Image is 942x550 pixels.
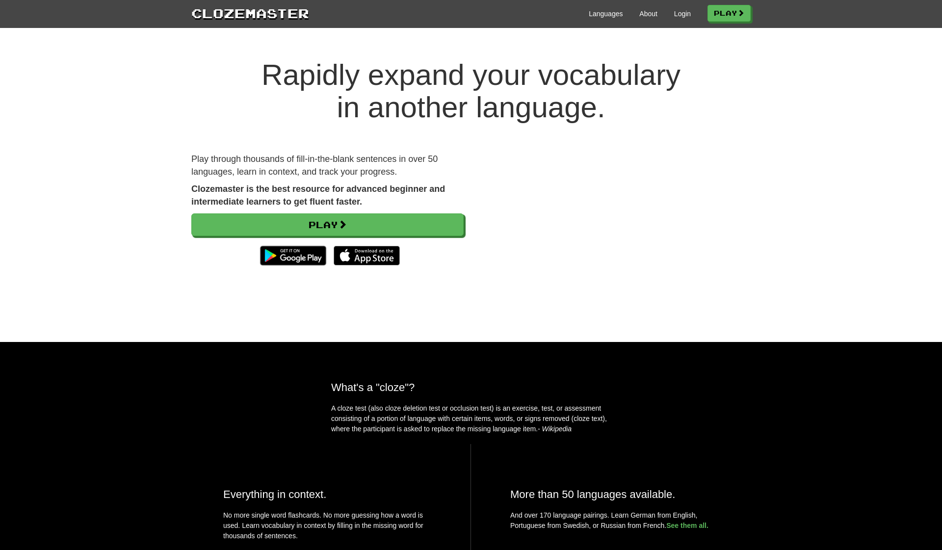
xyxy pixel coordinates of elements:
[255,241,331,270] img: Get it on Google Play
[191,153,464,178] p: Play through thousands of fill-in-the-blank sentences in over 50 languages, learn in context, and...
[674,9,691,19] a: Login
[639,9,657,19] a: About
[334,246,400,265] img: Download_on_the_App_Store_Badge_US-UK_135x40-25178aeef6eb6b83b96f5f2d004eda3bffbb37122de64afbaef7...
[331,403,611,434] p: A cloze test (also cloze deletion test or occlusion test) is an exercise, test, or assessment con...
[510,488,719,500] h2: More than 50 languages available.
[666,522,708,529] a: See them all.
[223,488,431,500] h2: Everything in context.
[223,510,431,546] p: No more single word flashcards. No more guessing how a word is used. Learn vocabulary in context ...
[191,213,464,236] a: Play
[510,510,719,531] p: And over 170 language pairings. Learn German from English, Portuguese from Swedish, or Russian fr...
[707,5,751,22] a: Play
[538,425,572,433] em: - Wikipedia
[191,4,309,22] a: Clozemaster
[191,184,445,207] strong: Clozemaster is the best resource for advanced beginner and intermediate learners to get fluent fa...
[589,9,623,19] a: Languages
[331,381,611,393] h2: What's a "cloze"?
